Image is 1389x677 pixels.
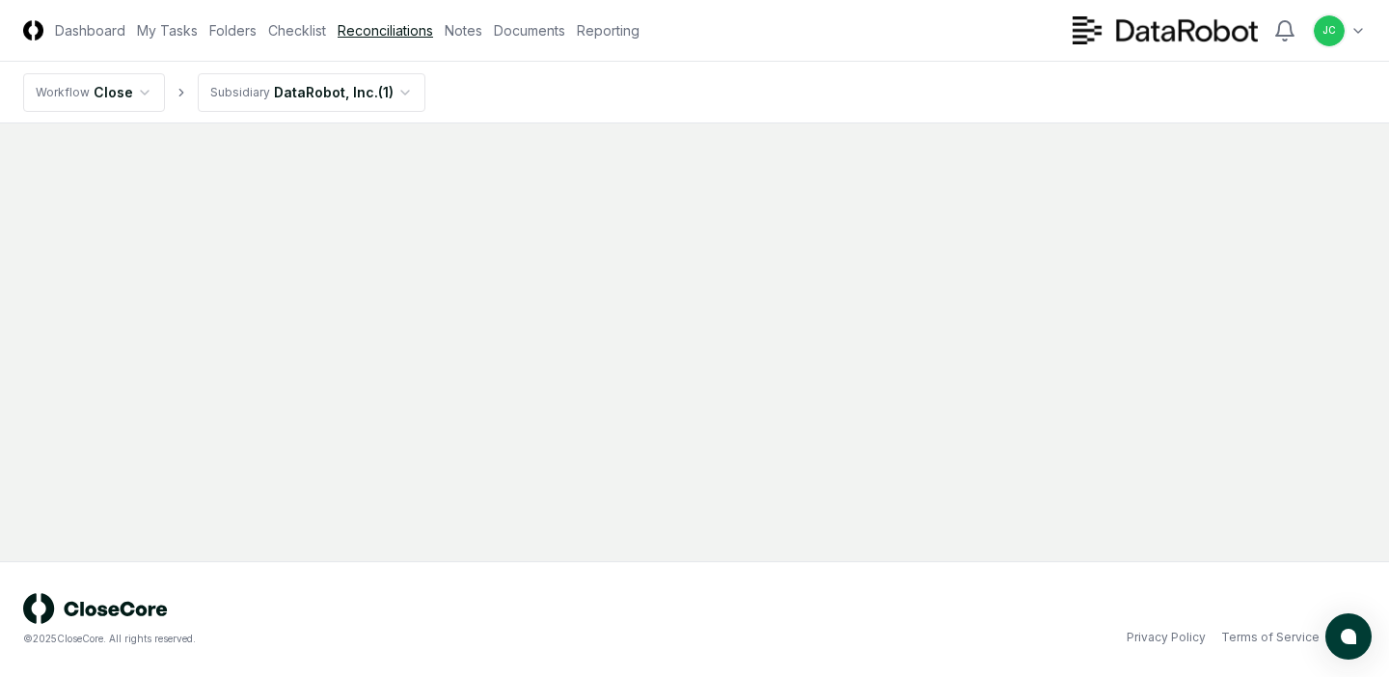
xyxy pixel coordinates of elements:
nav: breadcrumb [23,73,425,112]
a: Reporting [577,20,640,41]
button: atlas-launcher [1325,613,1372,660]
a: Dashboard [55,20,125,41]
img: Logo [23,20,43,41]
a: Documents [494,20,565,41]
div: © 2025 CloseCore. All rights reserved. [23,632,694,646]
a: My Tasks [137,20,198,41]
img: DataRobot logo [1073,16,1258,44]
span: JC [1322,23,1336,38]
img: logo [23,593,168,624]
div: Workflow [36,84,90,101]
a: Notes [445,20,482,41]
button: JC [1312,14,1347,48]
a: Privacy Policy [1127,629,1206,646]
a: Reconciliations [338,20,433,41]
a: Terms of Service [1221,629,1320,646]
a: Checklist [268,20,326,41]
div: Subsidiary [210,84,270,101]
a: Folders [209,20,257,41]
